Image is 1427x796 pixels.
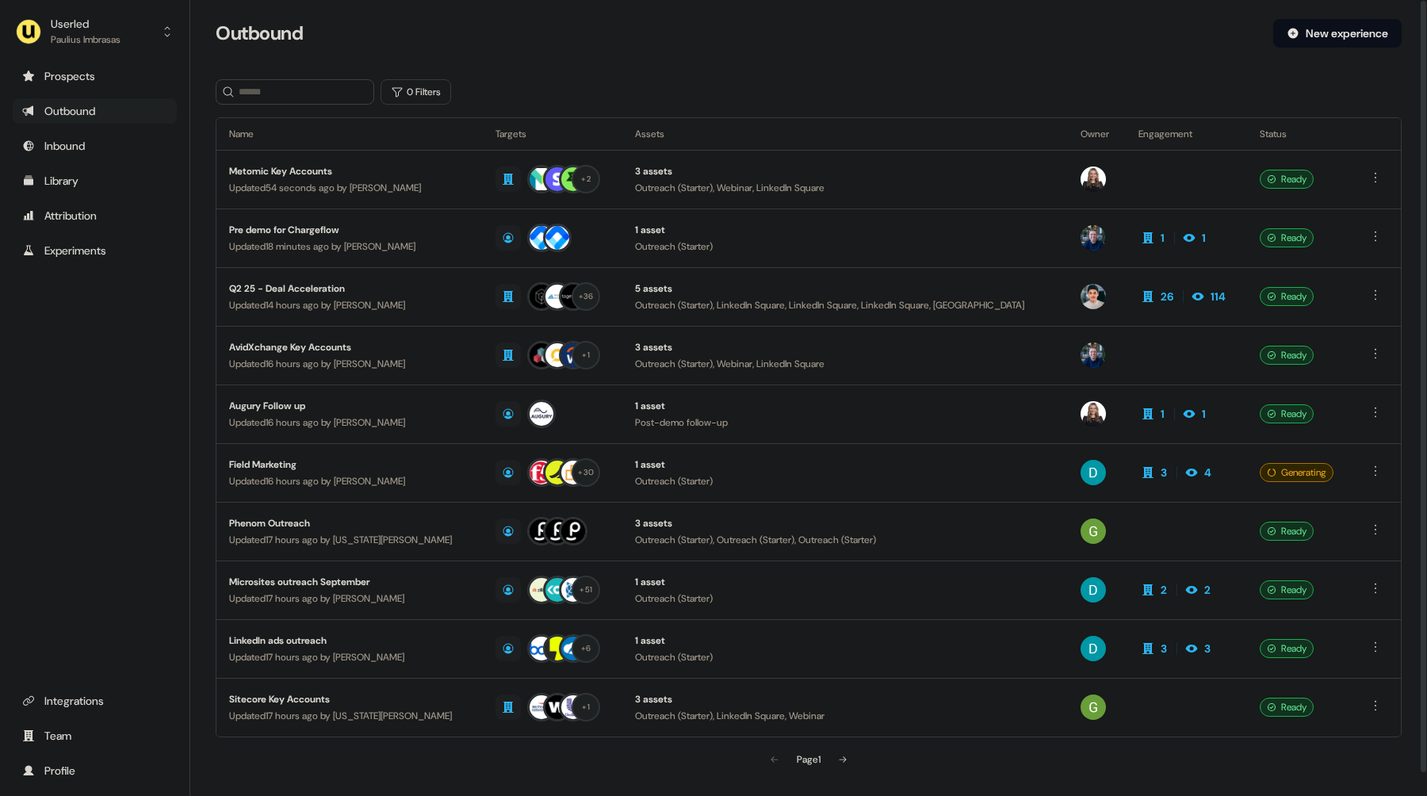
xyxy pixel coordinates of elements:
[1068,118,1126,150] th: Owner
[635,297,1055,313] div: Outreach (Starter), LinkedIn Square, LinkedIn Square, LinkedIn Square, [GEOGRAPHIC_DATA]
[229,222,470,238] div: Pre demo for Chargeflow
[1260,228,1314,247] div: Ready
[13,13,177,51] button: UserledPaulius Imbrasas
[483,118,622,150] th: Targets
[635,163,1055,179] div: 3 assets
[229,532,470,548] div: Updated 17 hours ago by [US_STATE][PERSON_NAME]
[229,163,470,179] div: Metomic Key Accounts
[635,239,1055,254] div: Outreach (Starter)
[635,532,1055,548] div: Outreach (Starter), Outreach (Starter), Outreach (Starter)
[581,641,591,656] div: + 6
[635,398,1055,414] div: 1 asset
[1161,230,1165,246] div: 1
[1081,519,1106,544] img: Georgia
[13,63,177,89] a: Go to prospects
[1204,465,1211,480] div: 4
[13,168,177,193] a: Go to templates
[229,180,470,196] div: Updated 54 seconds ago by [PERSON_NAME]
[1260,404,1314,423] div: Ready
[51,16,121,32] div: Userled
[229,515,470,531] div: Phenom Outreach
[229,574,470,590] div: Microsites outreach September
[1161,641,1167,656] div: 3
[1161,465,1167,480] div: 3
[1081,343,1106,368] img: James
[22,693,167,709] div: Integrations
[13,133,177,159] a: Go to Inbound
[1260,698,1314,717] div: Ready
[797,752,821,767] div: Page 1
[229,457,470,473] div: Field Marketing
[22,103,167,119] div: Outbound
[229,591,470,607] div: Updated 17 hours ago by [PERSON_NAME]
[635,649,1055,665] div: Outreach (Starter)
[1081,695,1106,720] img: Georgia
[22,208,167,224] div: Attribution
[22,243,167,258] div: Experiments
[581,172,591,186] div: + 2
[22,68,167,84] div: Prospects
[1211,289,1226,304] div: 114
[635,222,1055,238] div: 1 asset
[1161,289,1173,304] div: 26
[1204,582,1211,598] div: 2
[229,356,470,372] div: Updated 16 hours ago by [PERSON_NAME]
[635,633,1055,649] div: 1 asset
[635,574,1055,590] div: 1 asset
[1202,230,1206,246] div: 1
[1202,406,1206,422] div: 1
[229,281,470,297] div: Q2 25 - Deal Acceleration
[13,203,177,228] a: Go to attribution
[381,79,451,105] button: 0 Filters
[13,758,177,783] a: Go to profile
[635,356,1055,372] div: Outreach (Starter), Webinar, LinkedIn Square
[229,398,470,414] div: Augury Follow up
[216,21,303,45] h3: Outbound
[229,473,470,489] div: Updated 16 hours ago by [PERSON_NAME]
[1161,582,1167,598] div: 2
[229,633,470,649] div: LinkedIn ads outreach
[51,32,121,48] div: Paulius Imbrasas
[1204,641,1211,656] div: 3
[229,415,470,431] div: Updated 16 hours ago by [PERSON_NAME]
[1126,118,1247,150] th: Engagement
[580,583,592,597] div: + 51
[1081,636,1106,661] img: David
[1081,225,1106,251] img: James
[22,138,167,154] div: Inbound
[579,289,594,304] div: + 36
[22,173,167,189] div: Library
[635,281,1055,297] div: 5 assets
[229,339,470,355] div: AvidXchange Key Accounts
[1247,118,1353,150] th: Status
[635,691,1055,707] div: 3 assets
[13,723,177,748] a: Go to team
[1081,284,1106,309] img: Vincent
[635,708,1055,724] div: Outreach (Starter), LinkedIn Square, Webinar
[1260,522,1314,541] div: Ready
[229,239,470,254] div: Updated 18 minutes ago by [PERSON_NAME]
[1081,166,1106,192] img: Geneviève
[1260,580,1314,599] div: Ready
[635,339,1055,355] div: 3 assets
[622,118,1068,150] th: Assets
[1260,170,1314,189] div: Ready
[216,118,483,150] th: Name
[1273,19,1402,48] button: New experience
[13,98,177,124] a: Go to outbound experience
[22,728,167,744] div: Team
[1081,460,1106,485] img: David
[1260,346,1314,365] div: Ready
[635,415,1055,431] div: Post-demo follow-up
[1081,577,1106,603] img: David
[578,465,594,480] div: + 30
[229,297,470,313] div: Updated 14 hours ago by [PERSON_NAME]
[635,180,1055,196] div: Outreach (Starter), Webinar, LinkedIn Square
[1161,406,1165,422] div: 1
[635,473,1055,489] div: Outreach (Starter)
[22,763,167,779] div: Profile
[229,708,470,724] div: Updated 17 hours ago by [US_STATE][PERSON_NAME]
[13,688,177,714] a: Go to integrations
[229,691,470,707] div: Sitecore Key Accounts
[582,700,590,714] div: + 1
